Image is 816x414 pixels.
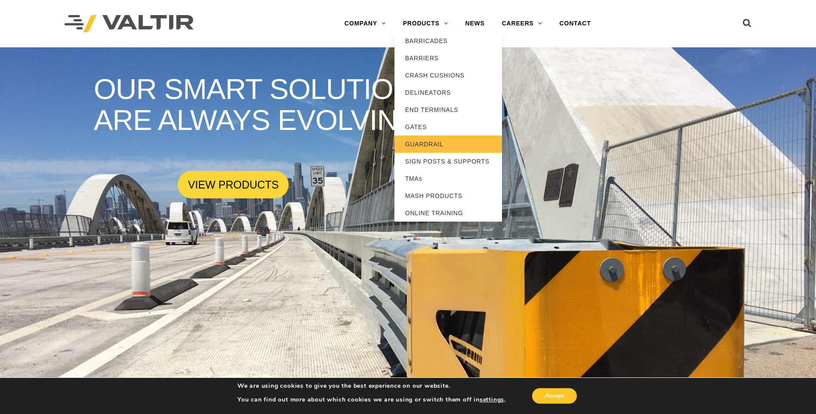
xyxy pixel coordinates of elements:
[94,74,468,136] rs-layer: OUR SMART SOLUTIONS ARE ALWAYS EVOLVING.
[493,15,551,32] a: CAREERS
[394,49,502,67] a: BARRIERS
[532,388,577,404] button: Accept
[480,396,504,404] button: settings
[237,396,506,404] p: You can find out more about which cookies we are using or switch them off in .
[551,15,600,32] a: CONTACT
[394,101,502,118] a: END TERMINALS
[394,170,502,187] a: TMAs
[65,15,194,33] img: Valtir
[178,171,289,198] a: VIEW PRODUCTS
[394,67,502,84] a: CRASH CUSHIONS
[394,15,457,32] a: PRODUCTS
[457,15,493,32] a: NEWS
[394,32,502,49] a: BARRICADES
[394,118,502,136] a: GATES
[237,382,506,390] p: We are using cookies to give you the best experience on our website.
[394,204,502,222] a: ONLINE TRAINING
[394,153,502,170] a: SIGN POSTS & SUPPORTS
[336,15,394,32] a: COMPANY
[394,136,502,153] a: GUARDRAIL
[394,84,502,101] a: DELINEATORS
[394,187,502,204] a: MASH PRODUCTS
